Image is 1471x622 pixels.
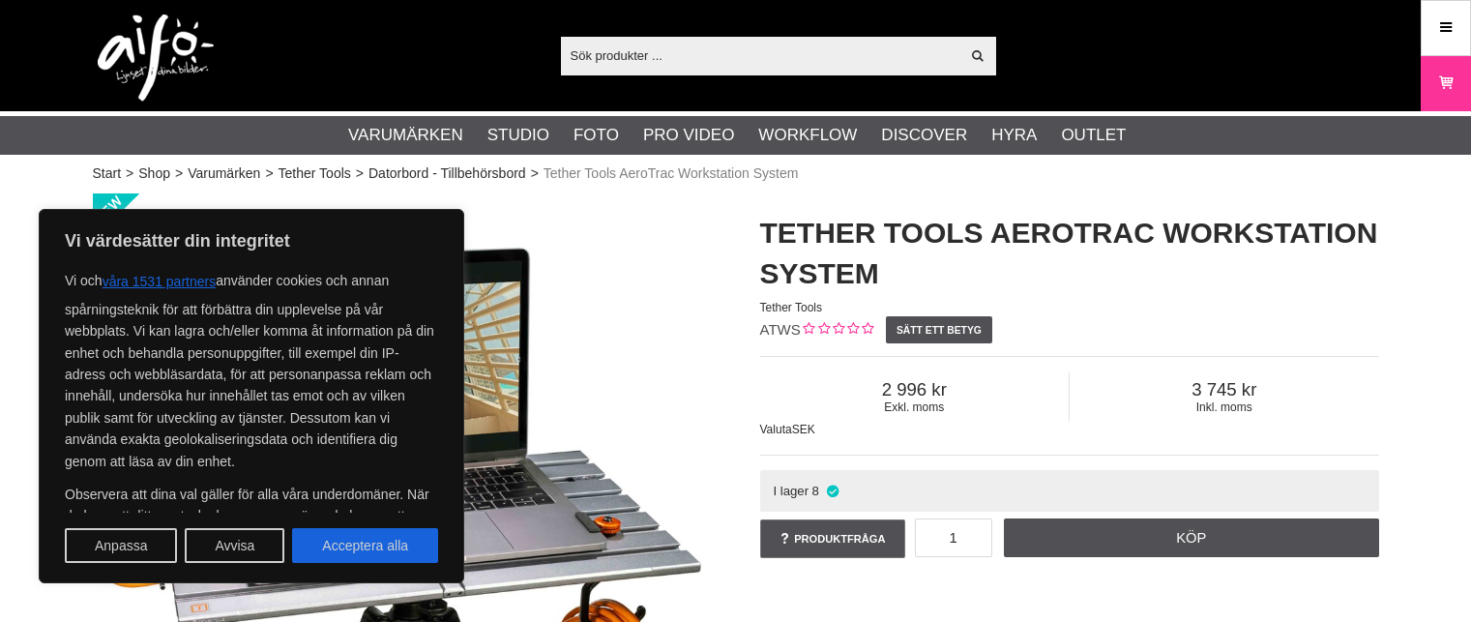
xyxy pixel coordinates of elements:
span: > [126,163,133,184]
span: Exkl. moms [760,400,1070,414]
a: Tether Tools [279,163,351,184]
span: I lager [773,484,809,498]
span: Valuta [760,423,792,436]
a: Sätt ett betyg [886,316,993,343]
div: Kundbetyg: 0 [801,320,873,341]
p: Observera att dina val gäller för alla våra underdomäner. När du har gett ditt samtycke kommer en... [65,484,438,613]
span: SEK [792,423,815,436]
a: Foto [574,123,619,148]
span: Tether Tools [760,301,822,314]
a: Produktfråga [760,519,905,558]
span: > [356,163,364,184]
span: 2 996 [760,379,1070,400]
a: Köp [1004,518,1379,557]
p: Vi och använder cookies och annan spårningsteknik för att förbättra din upplevelse på vår webbpla... [65,264,438,472]
h1: Tether Tools AeroTrac Workstation System [760,213,1379,294]
button: Avvisa [185,528,284,563]
span: 3 745 [1070,379,1379,400]
a: Datorbord - Tillbehörsbord [368,163,526,184]
span: ATWS [760,321,801,338]
button: Acceptera alla [292,528,438,563]
input: Sök produkter ... [561,41,960,70]
span: > [175,163,183,184]
a: Hyra [991,123,1037,148]
a: Start [93,163,122,184]
div: Vi värdesätter din integritet [39,209,464,583]
a: Pro Video [643,123,734,148]
a: Outlet [1061,123,1126,148]
a: Workflow [758,123,857,148]
span: Tether Tools AeroTrac Workstation System [544,163,799,184]
a: Varumärken [348,123,463,148]
img: logo.png [98,15,214,102]
p: Vi värdesätter din integritet [65,229,438,252]
a: Discover [881,123,967,148]
span: 8 [812,484,819,498]
i: I lager [824,484,840,498]
button: våra 1531 partners [103,264,217,299]
span: > [265,163,273,184]
a: Varumärken [188,163,260,184]
a: Shop [138,163,170,184]
a: Studio [487,123,549,148]
span: > [531,163,539,184]
button: Anpassa [65,528,177,563]
span: Inkl. moms [1070,400,1379,414]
